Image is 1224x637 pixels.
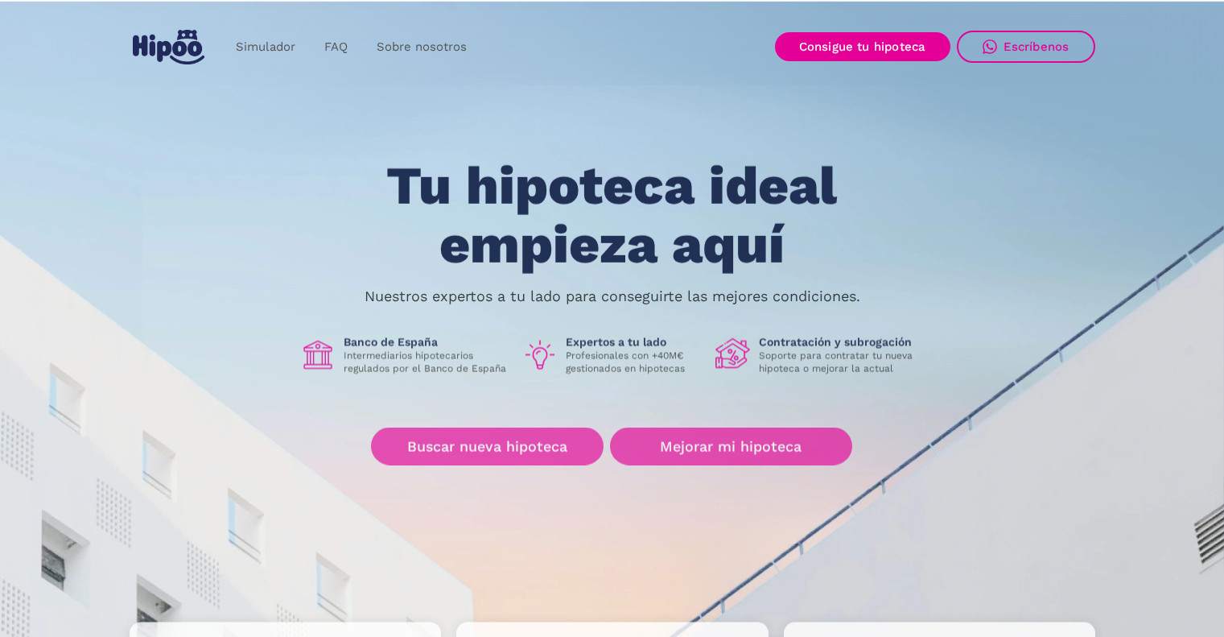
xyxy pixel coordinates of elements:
[130,23,208,71] a: home
[759,335,925,350] h1: Contratación y subrogación
[365,290,860,303] p: Nuestros expertos a tu lado para conseguirte las mejores condiciones.
[957,31,1095,63] a: Escríbenos
[371,428,604,465] a: Buscar nueva hipoteca
[362,31,481,63] a: Sobre nosotros
[610,428,852,465] a: Mejorar mi hipoteca
[221,31,310,63] a: Simulador
[344,335,509,350] h1: Banco de España
[566,350,703,375] p: Profesionales con +40M€ gestionados en hipotecas
[1004,39,1069,54] div: Escríbenos
[344,350,509,375] p: Intermediarios hipotecarios regulados por el Banco de España
[310,31,362,63] a: FAQ
[566,335,703,350] h1: Expertos a tu lado
[775,32,950,61] a: Consigue tu hipoteca
[307,157,917,274] h1: Tu hipoteca ideal empieza aquí
[759,350,925,375] p: Soporte para contratar tu nueva hipoteca o mejorar la actual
